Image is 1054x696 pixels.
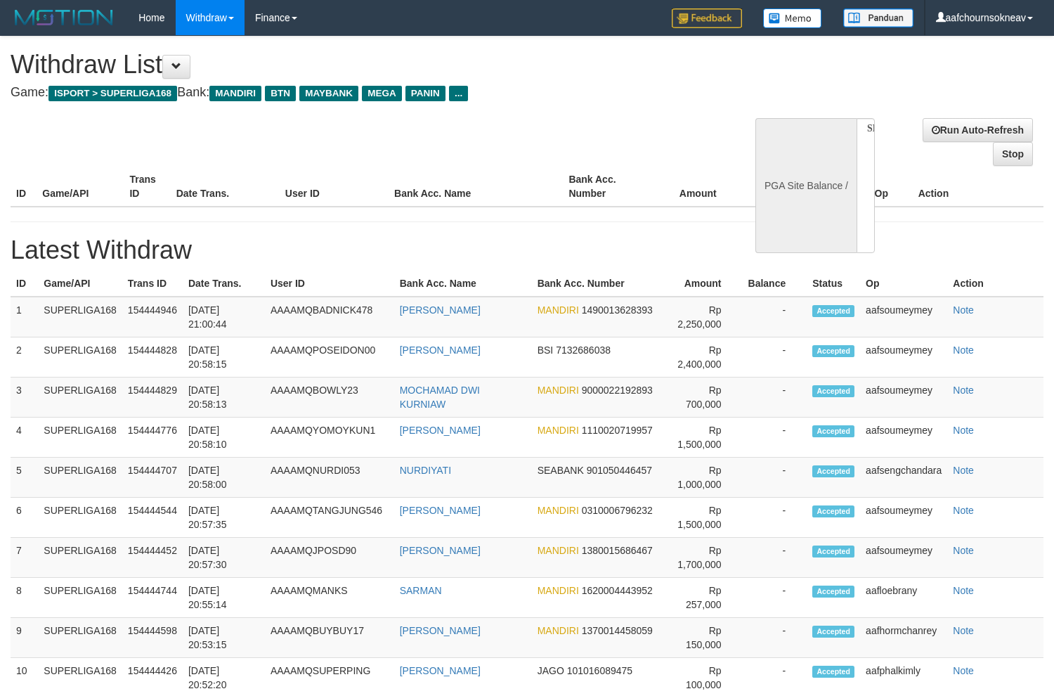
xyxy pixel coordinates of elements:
span: 9000022192893 [582,385,653,396]
td: 7 [11,538,38,578]
span: BSI [538,344,554,356]
span: MANDIRI [538,625,579,636]
a: Note [953,385,974,396]
td: Rp 2,250,000 [666,297,742,337]
span: Accepted [812,546,854,558]
th: Action [947,271,1043,297]
td: 9 [11,618,38,658]
span: Accepted [812,586,854,598]
td: 154444776 [122,418,183,458]
td: - [743,538,807,578]
td: - [743,297,807,337]
th: Amount [651,167,738,207]
td: aafsoumeymey [860,538,947,578]
td: aafsengchandara [860,458,947,498]
th: Balance [743,271,807,297]
th: Date Trans. [183,271,265,297]
a: [PERSON_NAME] [400,505,481,516]
td: Rp 1,500,000 [666,498,742,538]
td: [DATE] 21:00:44 [183,297,265,337]
th: User ID [280,167,389,207]
td: AAAAMQTANGJUNG546 [265,498,394,538]
img: Feedback.jpg [672,8,742,28]
td: Rp 1,500,000 [666,418,742,458]
span: PANIN [405,86,445,101]
a: NURDIYATI [400,465,451,476]
a: Note [953,344,974,356]
th: Action [913,167,1043,207]
td: 154444707 [122,458,183,498]
th: Game/API [38,271,122,297]
td: SUPERLIGA168 [38,418,122,458]
td: 3 [11,378,38,418]
span: Accepted [812,385,854,397]
h1: Latest Withdraw [11,236,1043,264]
td: SUPERLIGA168 [38,498,122,538]
td: Rp 1,000,000 [666,458,742,498]
td: 4 [11,418,38,458]
th: Bank Acc. Number [532,271,667,297]
td: [DATE] 20:58:00 [183,458,265,498]
td: aafhormchanrey [860,618,947,658]
td: Rp 257,000 [666,578,742,618]
td: Rp 150,000 [666,618,742,658]
th: ID [11,167,37,207]
td: aafsoumeymey [860,498,947,538]
th: Trans ID [122,271,183,297]
th: Op [860,271,947,297]
td: 154444744 [122,578,183,618]
a: [PERSON_NAME] [400,625,481,636]
th: ID [11,271,38,297]
th: Trans ID [124,167,170,207]
td: [DATE] 20:58:15 [183,337,265,378]
td: SUPERLIGA168 [38,337,122,378]
span: Accepted [812,505,854,517]
th: User ID [265,271,394,297]
a: Run Auto-Refresh [923,118,1033,142]
td: - [743,378,807,418]
td: [DATE] 20:53:15 [183,618,265,658]
td: [DATE] 20:57:30 [183,538,265,578]
td: [DATE] 20:57:35 [183,498,265,538]
a: Note [953,425,974,436]
span: ISPORT > SUPERLIGA168 [48,86,177,101]
td: AAAAMQJPOSD90 [265,538,394,578]
td: 1 [11,297,38,337]
td: Rp 700,000 [666,378,742,418]
a: Note [953,465,974,476]
th: Op [869,167,913,207]
span: MANDIRI [538,385,579,396]
td: SUPERLIGA168 [38,538,122,578]
td: 154444452 [122,538,183,578]
span: SEABANK [538,465,584,476]
a: Note [953,585,974,596]
span: Accepted [812,345,854,357]
td: AAAAMQNURDI053 [265,458,394,498]
td: aafloebrany [860,578,947,618]
a: [PERSON_NAME] [400,665,481,676]
td: 5 [11,458,38,498]
td: SUPERLIGA168 [38,458,122,498]
td: SUPERLIGA168 [38,378,122,418]
span: 1490013628393 [582,304,653,316]
td: 154444829 [122,378,183,418]
div: PGA Site Balance / [755,118,857,253]
a: Note [953,304,974,316]
td: - [743,618,807,658]
h4: Game: Bank: [11,86,689,100]
span: Accepted [812,626,854,638]
td: AAAAMQYOMOYKUN1 [265,418,394,458]
td: 154444946 [122,297,183,337]
span: MEGA [362,86,402,101]
span: 1370014458059 [582,625,653,636]
span: Accepted [812,425,854,437]
span: 7132686038 [556,344,611,356]
td: - [743,578,807,618]
span: BTN [265,86,296,101]
td: 8 [11,578,38,618]
th: Date Trans. [171,167,280,207]
span: MAYBANK [299,86,358,101]
td: 6 [11,498,38,538]
td: aafsoumeymey [860,337,947,378]
a: MOCHAMAD DWI KURNIAW [400,385,480,410]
